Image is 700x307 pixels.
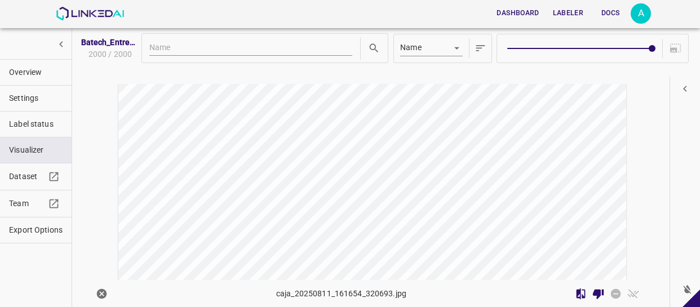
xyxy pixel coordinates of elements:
[149,41,352,56] input: Name
[590,285,607,302] button: Review Image
[400,41,463,56] div: Name
[631,3,651,24] div: A
[472,37,489,60] button: sort
[9,198,45,210] span: Team
[590,2,631,25] a: Docs
[9,118,63,130] span: Label status
[546,2,590,25] a: Labeler
[276,288,406,300] p: caja_20250811_161654_320693.jpg
[490,2,546,25] a: Dashboard
[365,39,383,57] button: search
[548,4,588,23] button: Labeler
[492,4,543,23] button: Dashboard
[9,224,63,236] span: Export Options
[9,92,63,104] span: Settings
[592,4,628,23] button: Docs
[51,34,72,55] button: show more
[56,7,124,20] img: LinkedAI
[9,66,63,78] span: Overview
[9,144,63,156] span: Visualizer
[81,37,138,48] span: Batech_Entrega3_01
[631,3,651,24] button: Open settings
[9,171,45,183] span: Dataset
[86,48,132,60] span: 2000 / 2000
[572,285,590,302] button: Compare Image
